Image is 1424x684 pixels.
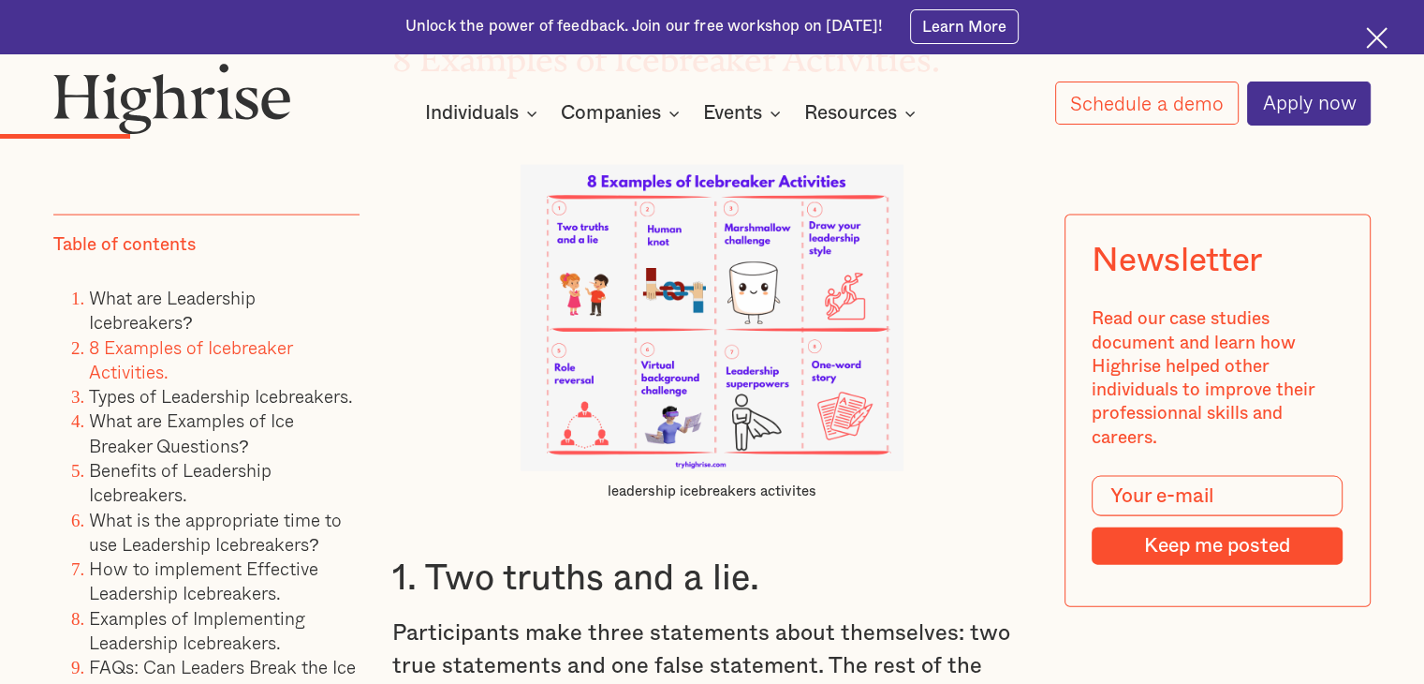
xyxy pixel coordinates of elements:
a: Benefits of Leadership Icebreakers. [89,455,272,507]
form: Modal Form [1093,476,1343,565]
div: Companies [561,102,685,125]
div: Resources [804,102,921,125]
a: Schedule a demo [1055,82,1239,125]
img: Cross icon [1366,27,1387,49]
a: What is the appropriate time to use Leadership Icebreakers? [89,505,342,557]
img: leadership icebreakers activites [521,165,904,472]
a: What are Examples of Ice Breaker Questions? [89,407,294,458]
a: What are Leadership Icebreakers? [89,283,256,335]
a: Learn More [910,9,1020,43]
input: Keep me posted [1093,527,1343,564]
div: Newsletter [1093,242,1262,280]
img: Highrise logo [53,63,291,135]
div: Table of contents [53,232,196,256]
a: Examples of Implementing Leadership Icebreakers. [89,603,305,655]
input: Your e-mail [1093,476,1343,516]
a: Types of Leadership Icebreakers. [89,381,353,409]
figcaption: leadership icebreakers activites [521,483,904,501]
div: Individuals [425,102,543,125]
a: 8 Examples of Icebreaker Activities. [89,333,292,384]
div: Events [703,102,762,125]
div: Companies [561,102,661,125]
div: Individuals [425,102,519,125]
div: Read our case studies document and learn how Highrise helped other individuals to improve their p... [1093,307,1343,450]
div: Unlock the power of feedback. Join our free workshop on [DATE]! [405,16,883,37]
h3: 1. Two truths and a lie. [392,557,1032,602]
div: Events [703,102,786,125]
a: How to implement Effective Leadership Icebreakers. [89,554,318,605]
a: Apply now [1247,82,1371,126]
div: Resources [804,102,897,125]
